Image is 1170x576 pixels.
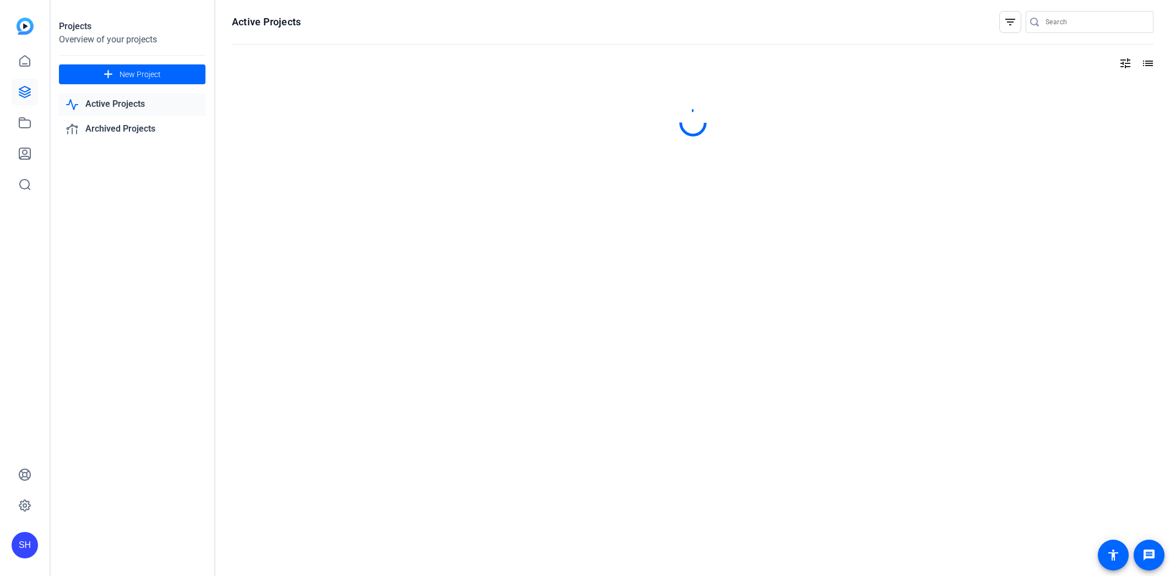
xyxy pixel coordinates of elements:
[232,15,301,29] h1: Active Projects
[101,68,115,81] mat-icon: add
[120,69,161,80] span: New Project
[1004,15,1017,29] mat-icon: filter_list
[1140,57,1153,70] mat-icon: list
[1119,57,1132,70] mat-icon: tune
[17,18,34,35] img: blue-gradient.svg
[12,532,38,558] div: SH
[59,64,205,84] button: New Project
[1046,15,1145,29] input: Search
[59,33,205,46] div: Overview of your projects
[59,118,205,140] a: Archived Projects
[59,20,205,33] div: Projects
[1107,548,1120,562] mat-icon: accessibility
[1142,548,1156,562] mat-icon: message
[59,93,205,116] a: Active Projects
